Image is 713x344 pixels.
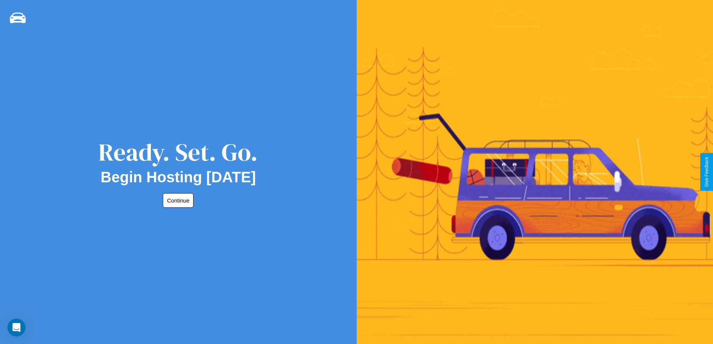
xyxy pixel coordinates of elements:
iframe: Intercom live chat [7,319,25,337]
div: Ready. Set. Go. [98,136,258,169]
h2: Begin Hosting [DATE] [101,169,256,186]
button: Continue [163,193,194,208]
div: Give Feedback [704,157,709,187]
